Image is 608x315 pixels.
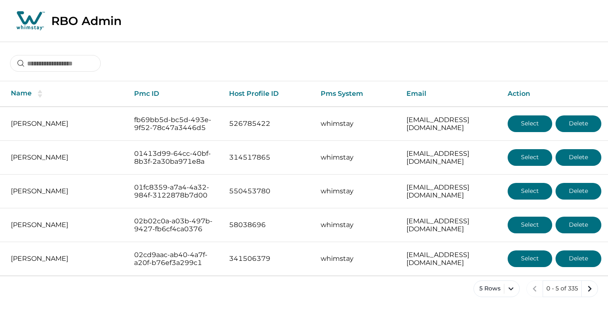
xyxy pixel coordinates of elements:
[406,116,494,132] p: [EMAIL_ADDRESS][DOMAIN_NAME]
[134,150,216,166] p: 01413d99-64cc-40bf-8b3f-2a30ba971e8a
[406,217,494,233] p: [EMAIL_ADDRESS][DOMAIN_NAME]
[556,149,601,166] button: Delete
[229,255,307,263] p: 341506379
[229,221,307,229] p: 58038696
[321,221,394,229] p: whimstay
[556,115,601,132] button: Delete
[11,153,121,162] p: [PERSON_NAME]
[543,280,582,297] button: 0 - 5 of 335
[508,115,552,132] button: Select
[556,250,601,267] button: Delete
[222,81,314,107] th: Host Profile ID
[321,120,394,128] p: whimstay
[508,217,552,233] button: Select
[11,187,121,195] p: [PERSON_NAME]
[314,81,400,107] th: Pms System
[321,187,394,195] p: whimstay
[321,153,394,162] p: whimstay
[229,187,307,195] p: 550453780
[51,14,122,28] p: RBO Admin
[321,255,394,263] p: whimstay
[508,183,552,200] button: Select
[134,217,216,233] p: 02b02c0a-a03b-497b-9427-fb6cf4ca0376
[581,280,598,297] button: next page
[134,183,216,200] p: 01fc8359-a7a4-4a32-984f-3122878b7d00
[406,251,494,267] p: [EMAIL_ADDRESS][DOMAIN_NAME]
[508,250,552,267] button: Select
[501,81,608,107] th: Action
[127,81,223,107] th: Pmc ID
[134,116,216,132] p: fb69bb5d-bc5d-493e-9f52-78c47a3446d5
[406,150,494,166] p: [EMAIL_ADDRESS][DOMAIN_NAME]
[11,120,121,128] p: [PERSON_NAME]
[526,280,543,297] button: previous page
[134,251,216,267] p: 02cd9aac-ab40-4a7f-a20f-b76ef3a299c1
[229,153,307,162] p: 314517865
[473,280,520,297] button: 5 Rows
[556,217,601,233] button: Delete
[546,285,578,293] p: 0 - 5 of 335
[406,183,494,200] p: [EMAIL_ADDRESS][DOMAIN_NAME]
[11,255,121,263] p: [PERSON_NAME]
[229,120,307,128] p: 526785422
[556,183,601,200] button: Delete
[11,221,121,229] p: [PERSON_NAME]
[32,90,48,98] button: sorting
[400,81,501,107] th: Email
[508,149,552,166] button: Select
